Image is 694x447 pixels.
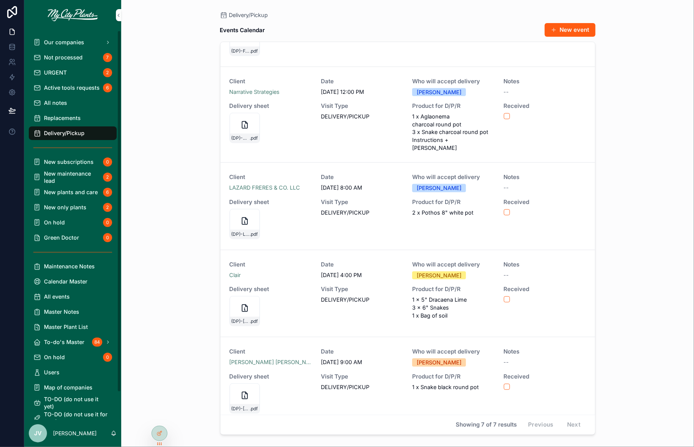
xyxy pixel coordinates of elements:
span: [DATE] 9:00 AM [321,358,403,366]
span: Master Plant List [44,323,88,330]
div: 84 [92,338,102,347]
div: 0 [103,353,112,362]
span: .pdf [250,48,258,54]
a: Map of companies [29,381,117,394]
a: Calendar Master [29,275,117,288]
div: scrollable content [24,30,121,420]
div: 2 [103,203,112,212]
span: Client [230,173,312,181]
span: Who will accept delivery [412,261,494,268]
span: [DATE] 4:00 PM [321,271,403,279]
span: Date [321,348,403,355]
span: Product for D/P/R [412,373,494,380]
span: Who will accept delivery [412,348,494,355]
span: 1 x Aglaonema charcoal round pot 3 x Snake charcoal round pot Instructions + [PERSON_NAME] [412,113,494,152]
span: Clair [230,271,241,279]
div: [PERSON_NAME] [417,184,461,192]
span: (DP)-Narrative-Strategies [231,135,250,141]
span: DELIVERY/PICKUP [321,383,403,391]
span: [DATE] 12:00 PM [321,88,403,96]
span: Notes [503,348,586,355]
a: LAZARD FRERES & CO. LLC [230,184,300,192]
div: 6 [103,83,112,92]
a: On hold0 [29,216,117,229]
span: TO-DO (do not use it for now) [44,411,109,425]
div: 0 [103,233,112,242]
span: [DATE] 8:00 AM [321,184,403,192]
span: Date [321,261,403,268]
span: (DP)-[PERSON_NAME] [231,406,250,412]
p: [PERSON_NAME] [53,430,97,437]
span: DELIVERY/PICKUP [321,209,403,217]
a: Delivery/Pickup [220,11,268,19]
a: New event [545,23,596,37]
span: Visit Type [321,285,403,293]
span: Received [503,198,586,206]
span: .pdf [250,318,258,324]
a: Delivery/Pickup [29,126,117,140]
span: Client [230,78,312,85]
a: To-do's Master84 [29,335,117,349]
span: Narrative Strategies [230,88,280,96]
a: ClientNarrative StrategiesDate[DATE] 12:00 PMWho will accept delivery[PERSON_NAME]Notes--Delivery... [220,67,595,163]
span: Client [230,261,312,268]
span: To-do's Master [44,338,84,346]
span: Delivery sheet [230,102,312,110]
span: Received [503,102,586,110]
a: Users [29,366,117,379]
span: (DP)-LAZARD-FRERES-&-CO.-LLC- [231,231,250,237]
span: Received [503,373,586,380]
span: 1 x Snake black round pot [412,383,494,391]
span: Users [44,369,59,376]
a: Active tools requests6 [29,81,117,95]
div: [PERSON_NAME] [417,271,461,280]
a: Client[PERSON_NAME] [PERSON_NAME]Date[DATE] 9:00 AMWho will accept delivery[PERSON_NAME]Notes--De... [220,337,595,425]
span: New only plants [44,204,86,211]
a: Master Notes [29,305,117,319]
span: -- [503,358,509,366]
span: Delivery sheet [230,198,312,206]
span: (DP)-[PERSON_NAME] [231,318,250,324]
span: Product for D/P/R [412,102,494,110]
span: 1 x 5" Dracaena Lime 3 x 6" Snakes 1 x Bag of soil [412,296,494,319]
span: .pdf [250,135,258,141]
span: DELIVERY/PICKUP [321,113,403,121]
span: New maintenance lead [44,170,100,184]
span: Active tools requests [44,84,100,91]
div: 7 [103,53,112,62]
span: Product for D/P/R [412,198,494,206]
a: [PERSON_NAME] [PERSON_NAME] [230,358,312,366]
a: URGENT2 [29,66,117,79]
span: TO-DO (do not use it yet) [44,396,109,410]
span: (DP)-FAIRE [231,48,250,54]
a: Not processed7 [29,51,117,64]
a: All notes [29,96,117,110]
span: Showing 7 of 7 results [456,421,517,429]
span: Map of companies [44,384,92,391]
span: Notes [503,173,586,181]
a: All events [29,290,117,304]
div: 2 [103,173,112,182]
a: ClientLAZARD FRERES & CO. LLCDate[DATE] 8:00 AMWho will accept delivery[PERSON_NAME]Notes--Delive... [220,163,595,250]
span: Notes [503,78,586,85]
span: Delivery sheet [230,373,312,380]
span: Date [321,173,403,181]
div: 2 [103,68,112,77]
span: Client [230,348,312,355]
span: Product for D/P/R [412,285,494,293]
span: Green Doctor [44,234,79,241]
span: Delivery/Pickup [44,129,84,137]
span: Calendar Master [44,278,88,285]
span: Visit Type [321,373,403,380]
span: Our companies [44,39,84,46]
span: Maintenance Notes [44,263,95,270]
span: On hold [44,354,65,361]
span: Visit Type [321,198,403,206]
span: New plants and care [44,188,98,196]
span: Who will accept delivery [412,78,494,85]
span: -- [503,88,509,96]
span: URGENT [44,69,67,76]
span: Not processed [44,54,83,61]
a: New maintenance lead2 [29,170,117,184]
